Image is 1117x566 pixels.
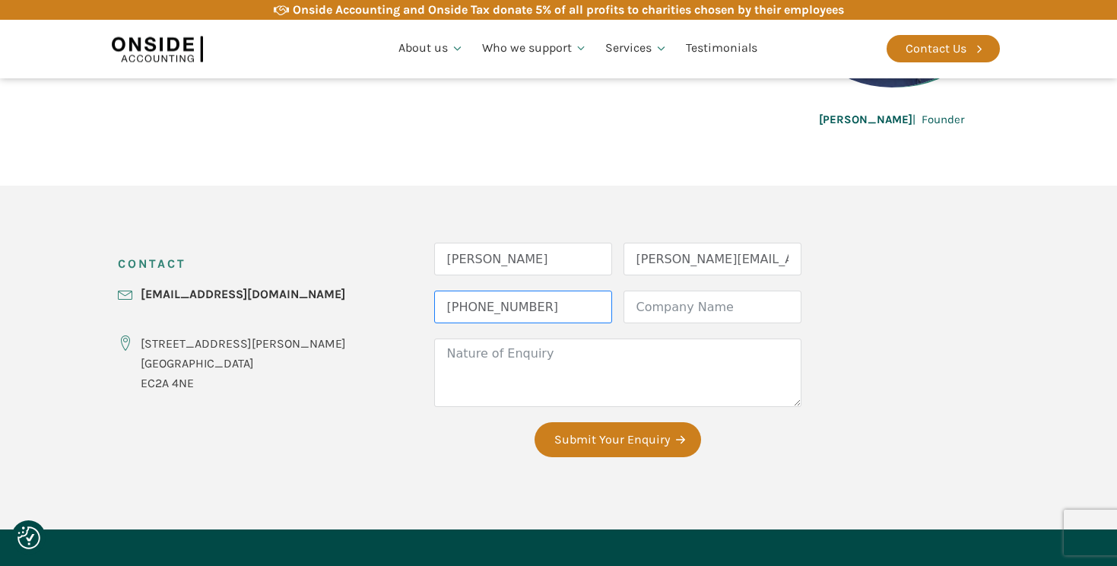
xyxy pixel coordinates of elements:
input: Phone Number [434,291,612,323]
a: Testimonials [677,23,766,75]
img: Revisit consent button [17,526,40,549]
img: Onside Accounting [112,31,203,66]
button: Submit Your Enquiry [535,422,701,457]
h3: CONTACT [118,243,186,285]
a: [EMAIL_ADDRESS][DOMAIN_NAME] [141,285,345,304]
a: Who we support [473,23,597,75]
input: Name [434,243,612,275]
b: [PERSON_NAME] [819,113,912,126]
div: Contact Us [906,39,966,59]
a: Contact Us [887,35,1000,62]
div: | Founder [819,110,964,129]
button: Consent Preferences [17,526,40,549]
input: Company Name [624,291,801,323]
input: Email [624,243,801,275]
a: Services [596,23,677,75]
textarea: Nature of Enquiry [434,339,801,407]
div: [STREET_ADDRESS][PERSON_NAME] [GEOGRAPHIC_DATA] EC2A 4NE [141,334,346,393]
a: About us [389,23,473,75]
